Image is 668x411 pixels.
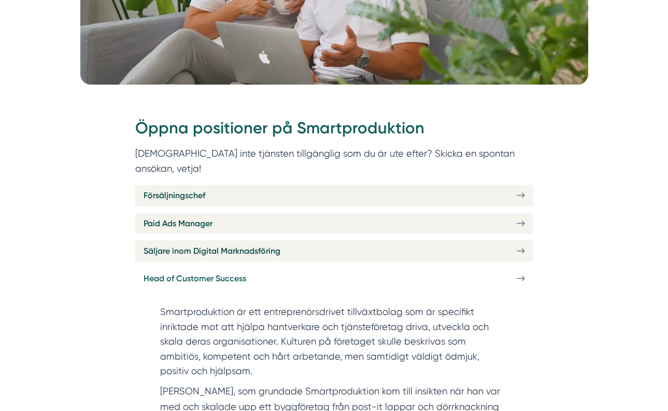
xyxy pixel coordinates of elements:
a: Säljare inom Digital Marknadsföring [135,240,533,262]
h2: Öppna positioner på Smartproduktion [135,117,533,146]
span: Försäljningschef [144,189,205,202]
section: Smartproduktion är ett entreprenörsdrivet tillväxtbolag som är specifikt inriktade mot att hjälpa... [160,305,508,383]
a: Paid Ads Manager [135,213,533,234]
span: Säljare inom Digital Marknadsföring [144,244,280,257]
span: Head of Customer Success [144,272,246,285]
a: Försäljningschef [135,185,533,206]
span: Paid Ads Manager [144,217,212,230]
a: Head of Customer Success [135,268,533,289]
p: [DEMOGRAPHIC_DATA] inte tjänsten tillgänglig som du är ute efter? Skicka en spontan ansökan, vetja! [135,146,533,176]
